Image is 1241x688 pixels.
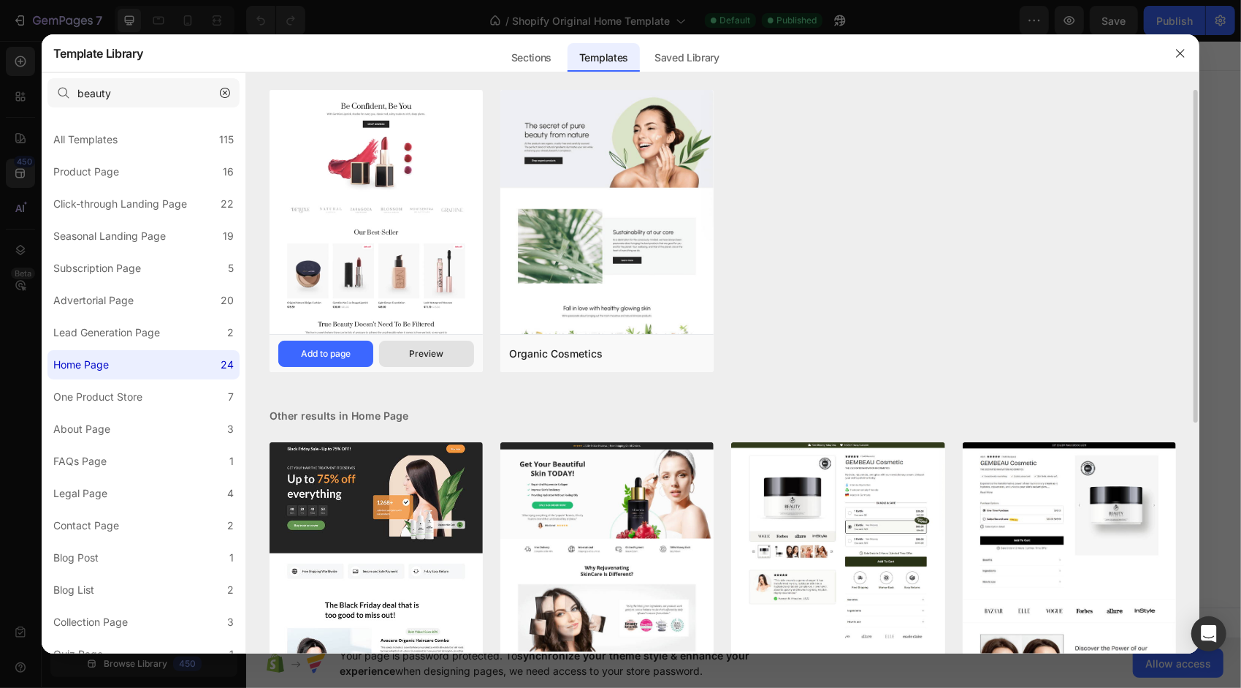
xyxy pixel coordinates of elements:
[228,388,234,406] div: 7
[462,60,557,78] span: Shopify section: hero
[340,239,429,254] div: Choose templates
[278,341,373,367] button: Add to page
[227,420,234,438] div: 3
[223,227,234,245] div: 19
[223,163,234,181] div: 16
[219,131,234,148] div: 115
[53,485,107,502] div: Legal Page
[53,420,110,438] div: About Page
[229,549,234,567] div: 1
[500,43,563,72] div: Sections
[446,137,571,155] span: Shopify section: product-list
[568,43,640,72] div: Templates
[53,646,103,663] div: Quiz Page
[53,324,160,341] div: Lead Generation Page
[53,549,99,567] div: Blog Post
[221,195,234,213] div: 22
[455,239,532,254] div: Generate layout
[227,324,234,341] div: 2
[229,646,234,663] div: 1
[453,257,531,271] span: from URL or image
[333,257,433,271] span: inspired by CRO experts
[53,34,143,72] h2: Template Library
[229,453,234,470] div: 1
[53,227,166,245] div: Seasonal Landing Page
[227,581,234,599] div: 2
[53,356,109,374] div: Home Page
[53,260,141,277] div: Subscription Page
[53,388,142,406] div: One Product Store
[562,239,651,254] div: Add blank section
[53,613,128,631] div: Collection Page
[221,292,234,309] div: 20
[53,131,118,148] div: All Templates
[1191,616,1226,651] div: Open Intercom Messenger
[301,347,351,360] div: Add to page
[53,195,187,213] div: Click-through Landing Page
[509,345,603,363] div: Organic Cosmetics
[379,341,474,367] button: Preview
[463,206,532,222] span: Add section
[409,347,443,360] div: Preview
[53,453,107,470] div: FAQs Page
[53,581,94,599] div: Blog List
[53,517,119,534] div: Contact Page
[53,163,119,181] div: Product Page
[221,356,234,374] div: 24
[47,78,240,107] input: E.g.: Black Friday, Sale, etc.
[53,292,134,309] div: Advertorial Page
[227,613,234,631] div: 3
[228,260,234,277] div: 5
[551,257,660,271] span: then drag & drop elements
[270,407,1177,425] div: Other results in Home Page
[227,517,234,534] div: 2
[227,485,234,502] div: 4
[643,43,731,72] div: Saved Library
